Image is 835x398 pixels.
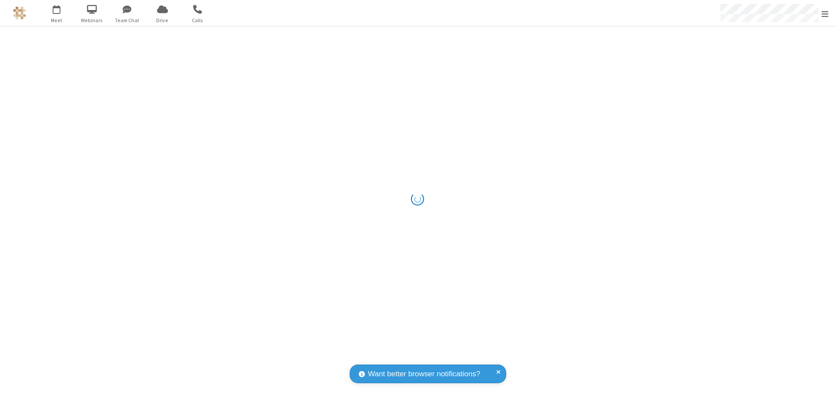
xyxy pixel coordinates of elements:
[146,17,179,24] span: Drive
[76,17,108,24] span: Webinars
[368,368,480,380] span: Want better browser notifications?
[40,17,73,24] span: Meet
[13,7,26,20] img: QA Selenium DO NOT DELETE OR CHANGE
[181,17,214,24] span: Calls
[111,17,144,24] span: Team Chat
